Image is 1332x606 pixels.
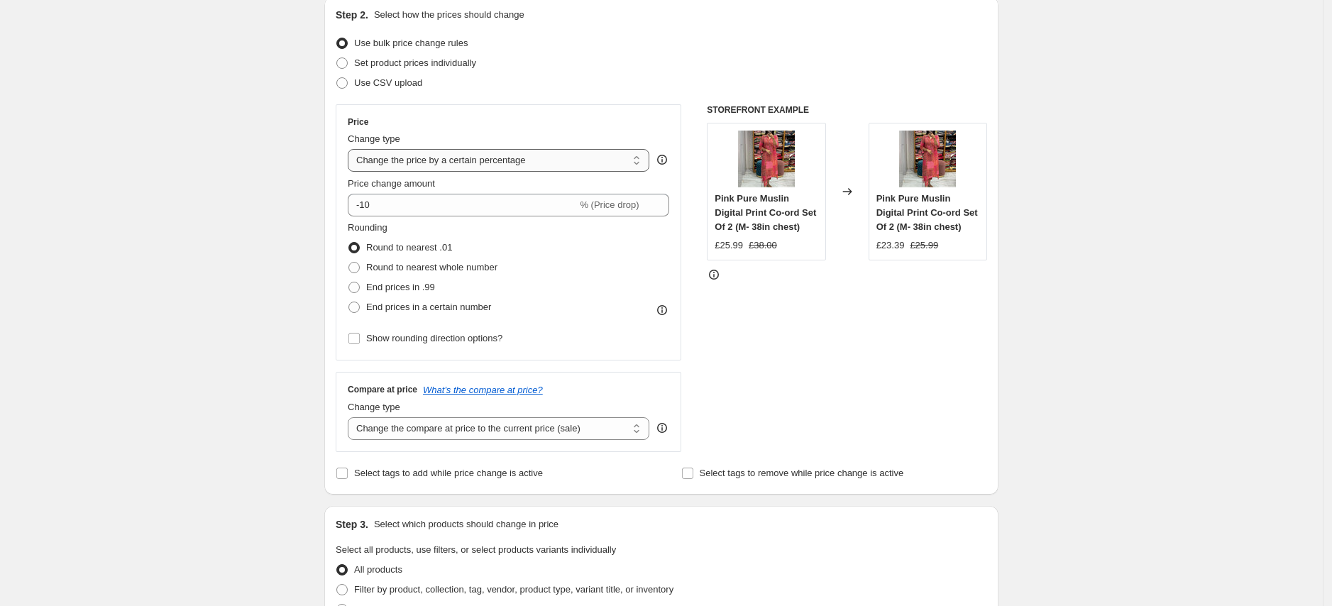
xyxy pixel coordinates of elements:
span: £38.00 [749,240,777,250]
span: End prices in a certain number [366,302,491,312]
span: Filter by product, collection, tag, vendor, product type, variant title, or inventory [354,584,673,595]
h3: Compare at price [348,384,417,395]
h2: Step 2. [336,8,368,22]
button: What's the compare at price? [423,385,543,395]
span: All products [354,564,402,575]
span: £25.99 [910,240,938,250]
p: Select how the prices should change [374,8,524,22]
span: Select all products, use filters, or select products variants individually [336,544,616,555]
span: Use CSV upload [354,77,422,88]
span: £23.39 [876,240,905,250]
span: Set product prices individually [354,57,476,68]
h3: Price [348,116,368,128]
span: Select tags to remove while price change is active [700,468,904,478]
input: -15 [348,194,577,216]
div: help [655,153,669,167]
span: Pink Pure Muslin Digital Print Co-ord Set Of 2 (M- 38in chest) [876,193,978,232]
h2: Step 3. [336,517,368,531]
div: help [655,421,669,435]
span: Select tags to add while price change is active [354,468,543,478]
img: WhatsAppImage2023-12-27at11.53.38PM_80x.jpg [899,131,956,187]
span: Use bulk price change rules [354,38,468,48]
span: Change type [348,402,400,412]
span: Change type [348,133,400,144]
p: Select which products should change in price [374,517,558,531]
span: Show rounding direction options? [366,333,502,343]
span: Pink Pure Muslin Digital Print Co-ord Set Of 2 (M- 38in chest) [715,193,816,232]
span: Rounding [348,222,387,233]
span: End prices in .99 [366,282,435,292]
span: Round to nearest .01 [366,242,452,253]
img: WhatsAppImage2023-12-27at11.53.38PM_80x.jpg [738,131,795,187]
span: Round to nearest whole number [366,262,497,272]
h6: STOREFRONT EXAMPLE [707,104,987,116]
span: % (Price drop) [580,199,639,210]
span: Price change amount [348,178,435,189]
span: £25.99 [715,240,743,250]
